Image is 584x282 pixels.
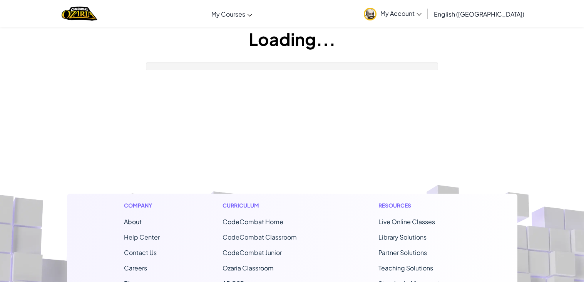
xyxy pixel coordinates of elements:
[378,218,435,226] a: Live Online Classes
[124,218,142,226] a: About
[378,233,427,241] a: Library Solutions
[223,264,274,272] a: Ozaria Classroom
[62,6,97,22] img: Home
[124,248,157,257] span: Contact Us
[223,233,297,241] a: CodeCombat Classroom
[434,10,524,18] span: English ([GEOGRAPHIC_DATA])
[62,6,97,22] a: Ozaria by CodeCombat logo
[223,218,283,226] span: CodeCombat Home
[223,248,282,257] a: CodeCombat Junior
[211,10,245,18] span: My Courses
[223,201,316,209] h1: Curriculum
[378,201,460,209] h1: Resources
[124,201,160,209] h1: Company
[124,264,147,272] a: Careers
[124,233,160,241] a: Help Center
[380,9,422,17] span: My Account
[378,264,433,272] a: Teaching Solutions
[360,2,425,26] a: My Account
[378,248,427,257] a: Partner Solutions
[207,3,256,24] a: My Courses
[364,8,377,20] img: avatar
[430,3,528,24] a: English ([GEOGRAPHIC_DATA])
